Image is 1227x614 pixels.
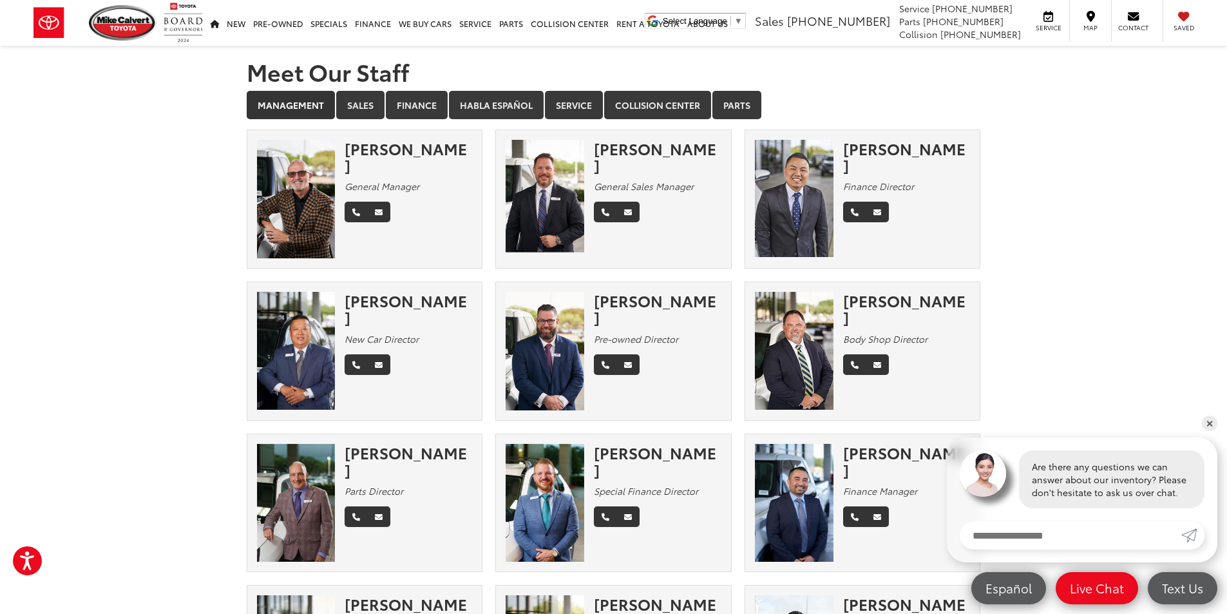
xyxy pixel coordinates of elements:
[932,2,1013,15] span: [PHONE_NUMBER]
[386,91,448,119] a: Finance
[345,202,368,222] a: Phone
[594,292,721,326] div: [PERSON_NAME]
[345,444,472,478] div: [PERSON_NAME]
[755,444,833,562] img: David Tep
[247,91,981,120] div: Department Tabs
[345,506,368,527] a: Phone
[1063,580,1130,596] span: Live Chat
[843,332,927,345] em: Body Shop Director
[247,59,981,84] h1: Meet Our Staff
[345,354,368,375] a: Phone
[843,506,866,527] a: Phone
[1181,521,1204,550] a: Submit
[367,202,390,222] a: Email
[345,292,472,326] div: [PERSON_NAME]
[755,292,833,410] img: Chuck Baldridge
[979,580,1038,596] span: Español
[1170,23,1198,32] span: Saved
[1156,580,1210,596] span: Text Us
[940,28,1021,41] span: [PHONE_NUMBER]
[506,292,584,410] img: Wesley Worton
[923,15,1003,28] span: [PHONE_NUMBER]
[734,16,743,26] span: ▼
[1118,23,1148,32] span: Contact
[899,2,929,15] span: Service
[594,180,694,193] em: General Sales Manager
[247,91,335,119] a: Management
[616,202,640,222] a: Email
[1056,572,1138,604] a: Live Chat
[787,12,890,29] span: [PHONE_NUMBER]
[257,140,336,258] img: Mike Gorbet
[594,444,721,478] div: [PERSON_NAME]
[506,444,584,562] img: Stephen Lee
[89,5,157,41] img: Mike Calvert Toyota
[345,332,419,345] em: New Car Director
[604,91,711,119] a: Collision Center
[843,444,971,478] div: [PERSON_NAME]
[257,292,336,410] img: Ed Yi
[594,506,617,527] a: Phone
[345,484,403,497] em: Parts Director
[345,180,419,193] em: General Manager
[1019,450,1204,508] div: Are there any questions we can answer about our inventory? Please don't hesitate to ask us over c...
[336,91,385,119] a: Sales
[960,450,1006,497] img: Agent profile photo
[843,484,917,497] em: Finance Manager
[843,202,866,222] a: Phone
[1148,572,1217,604] a: Text Us
[616,354,640,375] a: Email
[594,484,698,497] em: Special Finance Director
[712,91,761,119] a: Parts
[866,354,889,375] a: Email
[545,91,603,119] a: Service
[843,292,971,326] div: [PERSON_NAME]
[960,521,1181,550] input: Enter your message
[755,12,784,29] span: Sales
[257,444,336,562] img: Robert Fabian
[866,202,889,222] a: Email
[899,28,938,41] span: Collision
[616,506,640,527] a: Email
[1034,23,1063,32] span: Service
[843,354,866,375] a: Phone
[506,140,584,258] img: Ronny Haring
[594,140,721,174] div: [PERSON_NAME]
[345,140,472,174] div: [PERSON_NAME]
[1076,23,1105,32] span: Map
[843,140,971,174] div: [PERSON_NAME]
[449,91,544,119] a: Habla Español
[594,332,678,345] em: Pre-owned Director
[866,506,889,527] a: Email
[899,15,920,28] span: Parts
[594,202,617,222] a: Phone
[367,354,390,375] a: Email
[367,506,390,527] a: Email
[594,354,617,375] a: Phone
[971,572,1046,604] a: Español
[843,180,914,193] em: Finance Director
[755,140,833,258] img: Adam Nguyen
